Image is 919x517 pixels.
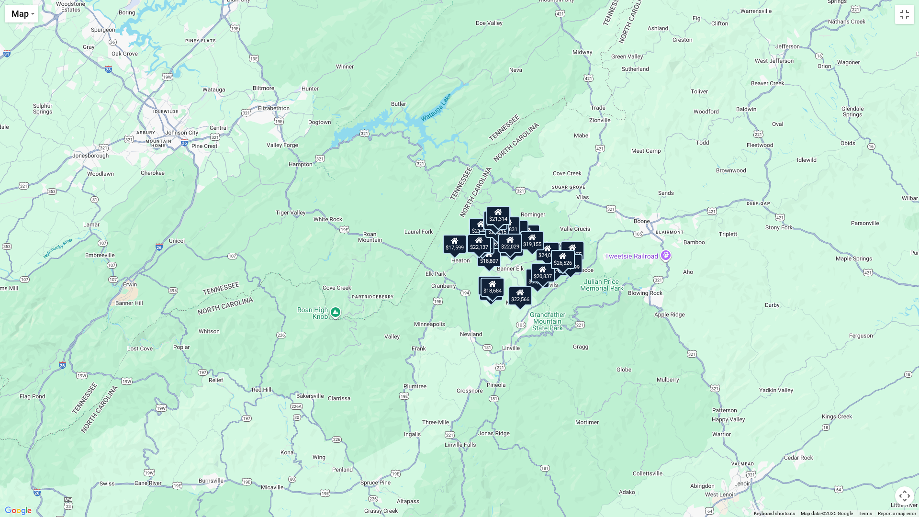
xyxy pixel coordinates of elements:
div: $19,155 [520,231,544,250]
button: Keyboard shortcuts [754,510,795,517]
div: $26,526 [551,250,575,269]
a: Report a map error [878,511,916,516]
div: $24,018 [536,242,560,261]
a: Terms [859,511,872,516]
button: Map camera controls [895,486,914,506]
span: Map data ©2025 Google [801,511,853,516]
div: $30,086 [526,269,549,288]
div: $30,075 [560,241,584,260]
div: $20,837 [531,263,555,282]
